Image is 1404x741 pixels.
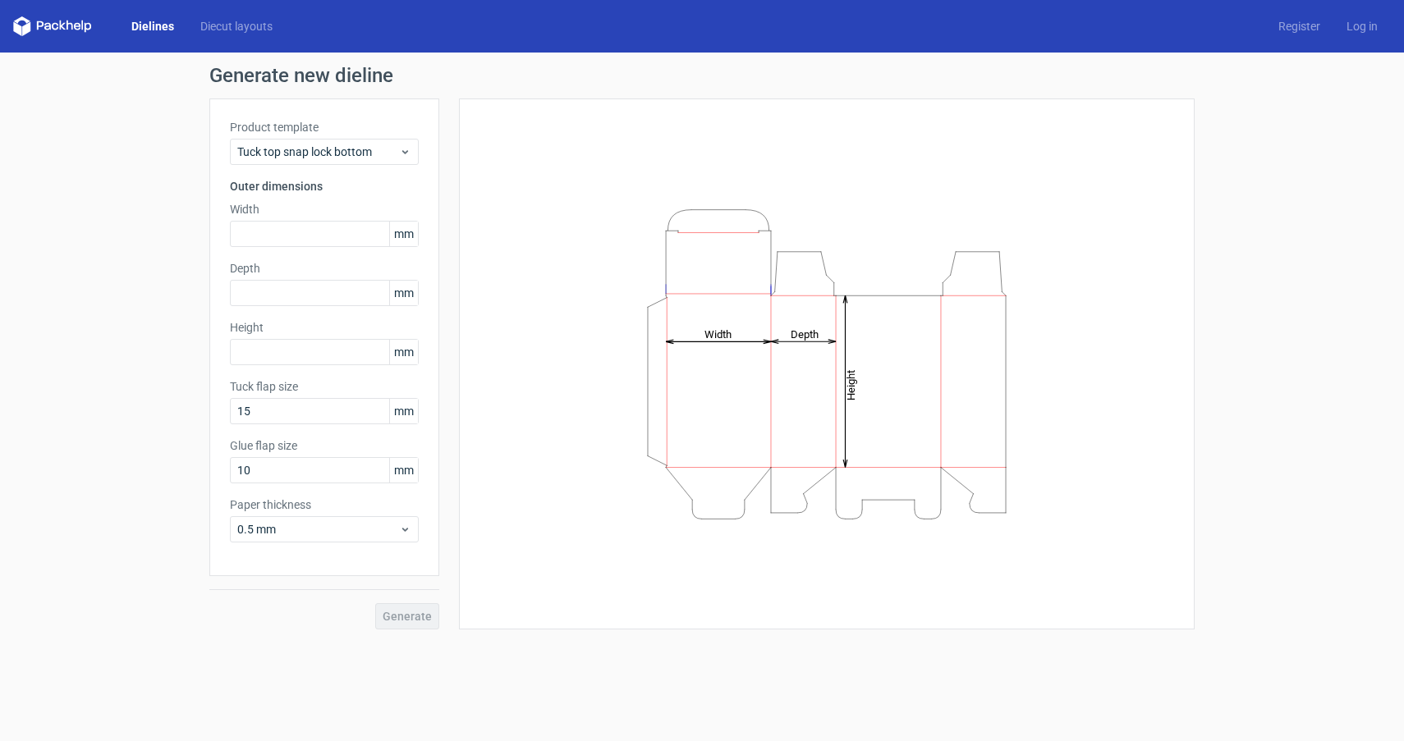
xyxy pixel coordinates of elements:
span: mm [389,340,418,364]
label: Height [230,319,419,336]
label: Product template [230,119,419,135]
label: Depth [230,260,419,277]
a: Diecut layouts [187,18,286,34]
label: Tuck flap size [230,378,419,395]
span: mm [389,222,418,246]
span: mm [389,399,418,423]
span: 0.5 mm [237,521,399,537]
span: Tuck top snap lock bottom [237,144,399,160]
label: Glue flap size [230,437,419,454]
span: mm [389,458,418,483]
tspan: Depth [791,327,819,340]
tspan: Height [845,369,857,400]
a: Register [1265,18,1333,34]
label: Paper thickness [230,496,419,513]
tspan: Width [704,327,732,340]
h1: Generate new dieline [209,66,1195,85]
span: mm [389,281,418,305]
label: Width [230,201,419,217]
a: Log in [1333,18,1391,34]
h3: Outer dimensions [230,178,419,194]
a: Dielines [118,18,187,34]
